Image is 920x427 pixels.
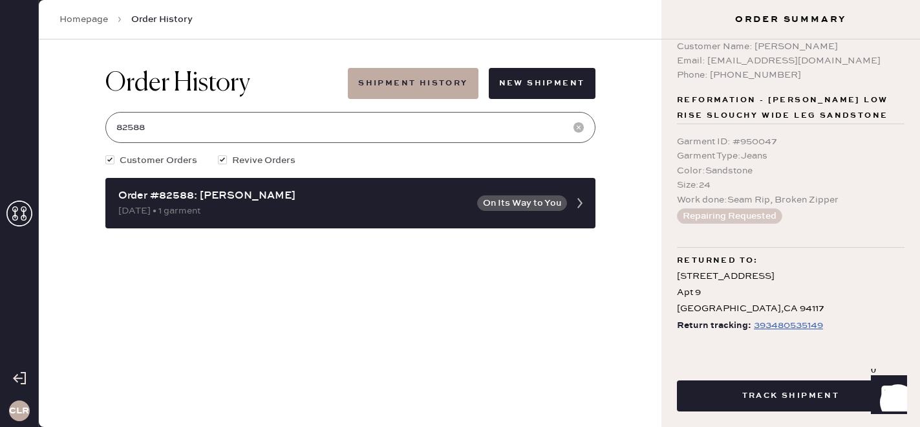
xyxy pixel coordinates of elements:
[118,188,469,204] div: Order #82588: [PERSON_NAME]
[677,253,758,268] span: Returned to:
[59,13,108,26] a: Homepage
[677,135,904,149] div: Garment ID : # 950047
[677,318,751,334] span: Return tracking:
[118,204,469,218] div: [DATE] • 1 garment
[677,380,904,411] button: Track Shipment
[677,193,904,207] div: Work done : Seam Rip, Broken Zipper
[9,406,29,415] h3: CLR
[477,195,567,211] button: On Its Way to You
[131,13,193,26] span: Order History
[120,153,197,168] span: Customer Orders
[677,149,904,163] div: Garment Type : Jeans
[105,112,595,143] input: Search by order number, customer name, email or phone number
[105,68,250,99] h1: Order History
[751,318,823,334] a: 393480535149
[232,153,295,168] span: Revive Orders
[754,318,823,333] div: https://www.fedex.com/apps/fedextrack/?tracknumbers=393480535149&cntry_code=US
[677,39,904,54] div: Customer Name: [PERSON_NAME]
[677,178,904,192] div: Size : 24
[661,13,920,26] h3: Order Summary
[677,164,904,178] div: Color : Sandstone
[677,68,904,82] div: Phone: [PHONE_NUMBER]
[489,68,595,99] button: New Shipment
[677,93,904,124] span: Reformation - [PERSON_NAME] Low Rise Slouchy Wide Leg Sandstone
[859,369,914,424] iframe: Front Chat
[677,389,904,401] a: Track Shipment
[677,54,904,68] div: Email: [EMAIL_ADDRESS][DOMAIN_NAME]
[677,268,904,318] div: [STREET_ADDRESS] Apt 9 [GEOGRAPHIC_DATA] , CA 94117
[348,68,478,99] button: Shipment History
[677,208,782,224] button: Repairing Requested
